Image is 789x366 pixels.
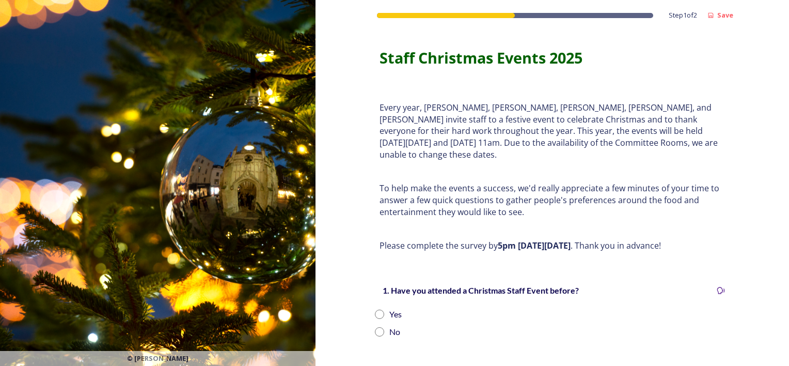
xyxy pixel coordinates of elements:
[669,10,697,20] span: Step 1 of 2
[383,285,579,295] strong: 1. Have you attended a Christmas Staff Event before?
[380,182,725,218] p: To help make the events a success, we'd really appreciate a few minutes of your time to answer a ...
[380,48,582,68] strong: Staff Christmas Events 2025
[717,10,733,20] strong: Save
[389,308,402,321] div: Yes
[380,102,725,161] p: Every year, [PERSON_NAME], [PERSON_NAME], [PERSON_NAME], [PERSON_NAME], and [PERSON_NAME] invite ...
[127,354,188,363] span: © [PERSON_NAME]
[498,240,571,251] strong: 5pm [DATE][DATE]
[380,240,725,252] p: Please complete the survey by . Thank you in advance!
[389,326,400,338] div: No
